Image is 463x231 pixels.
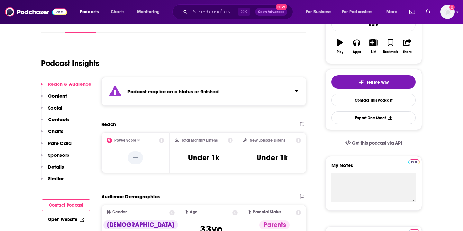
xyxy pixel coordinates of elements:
[440,5,455,19] span: Logged in as saraatspark
[41,199,91,211] button: Contact Podcast
[188,153,219,163] h3: Under 1k
[258,10,285,13] span: Open Advanced
[253,210,281,214] span: Parental Status
[386,7,397,16] span: More
[137,7,160,16] span: Monitoring
[41,128,63,140] button: Charts
[112,210,127,214] span: Gender
[48,217,84,222] a: Open Website
[41,175,64,187] button: Similar
[365,35,382,58] button: List
[145,18,163,33] a: Reviews
[41,152,69,164] button: Sponsors
[257,153,288,163] h3: Under 1k
[101,121,116,127] h2: Reach
[101,77,306,106] section: Click to expand status details
[132,7,168,17] button: open menu
[178,4,299,19] div: Search podcasts, credits, & more...
[353,50,361,54] div: Apps
[255,8,287,16] button: Open AdvancedNew
[41,58,99,68] h1: Podcast Insights
[48,152,69,158] p: Sponsors
[172,18,189,33] a: Credits
[5,6,67,18] img: Podchaser - Follow, Share and Rate Podcasts
[41,93,67,105] button: Content
[41,164,64,176] button: Details
[250,138,285,143] h2: New Episode Listens
[259,220,290,229] div: Parents
[48,175,64,182] p: Similar
[41,116,69,128] button: Contacts
[276,4,287,10] span: New
[111,7,124,16] span: Charts
[48,116,69,122] p: Contacts
[306,7,331,16] span: For Business
[383,50,398,54] div: Bookmark
[41,18,56,33] a: About
[181,138,218,143] h2: Total Monthly Listens
[41,105,62,117] button: Social
[128,151,143,164] p: --
[301,7,339,17] button: open menu
[198,18,208,33] a: Lists
[190,7,238,17] input: Search podcasts, credits, & more...
[359,80,364,85] img: tell me why sparkle
[48,93,67,99] p: Content
[127,88,219,94] strong: Podcast may be on a hiatus or finished
[114,138,140,143] h2: Power Score™
[217,18,232,33] a: Similar
[48,140,72,146] p: Rate Card
[423,6,433,17] a: Show notifications dropdown
[331,111,416,124] button: Export One-Sheet
[440,5,455,19] button: Show profile menu
[407,6,418,17] a: Show notifications dropdown
[371,50,376,54] div: List
[399,35,416,58] button: Share
[352,140,402,146] span: Get this podcast via API
[449,5,455,10] svg: Add a profile image
[41,81,91,93] button: Reach & Audience
[440,5,455,19] img: User Profile
[101,193,160,200] h2: Audience Demographics
[331,35,348,58] button: Play
[80,7,99,16] span: Podcasts
[48,105,62,111] p: Social
[331,18,416,31] div: Rate
[48,128,63,134] p: Charts
[408,158,420,164] a: Pro website
[41,140,72,152] button: Rate Card
[331,75,416,89] button: tell me why sparkleTell Me Why
[105,18,136,33] a: Episodes46
[106,7,128,17] a: Charts
[65,18,96,33] a: InsightsPodchaser Pro
[408,159,420,164] img: Podchaser Pro
[48,164,64,170] p: Details
[331,94,416,106] a: Contact This Podcast
[331,162,416,173] label: My Notes
[103,220,178,229] div: [DEMOGRAPHIC_DATA]
[382,7,405,17] button: open menu
[340,135,407,151] a: Get this podcast via API
[342,7,373,16] span: For Podcasters
[338,7,382,17] button: open menu
[238,8,250,16] span: ⌘ K
[337,50,343,54] div: Play
[382,35,399,58] button: Bookmark
[403,50,412,54] div: Share
[75,7,107,17] button: open menu
[48,81,91,87] p: Reach & Audience
[190,210,198,214] span: Age
[367,80,389,85] span: Tell Me Why
[348,35,365,58] button: Apps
